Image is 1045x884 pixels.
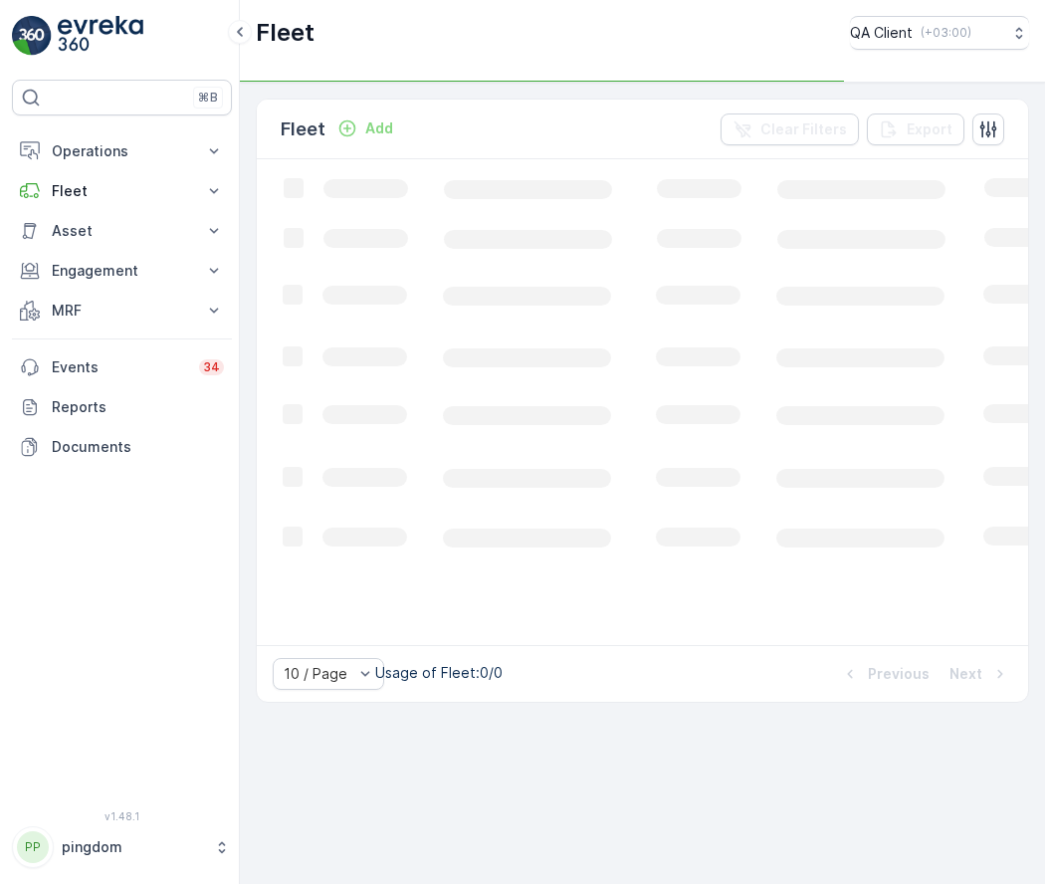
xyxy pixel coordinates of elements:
[12,16,52,56] img: logo
[281,115,325,143] p: Fleet
[52,261,192,281] p: Engagement
[838,662,932,686] button: Previous
[12,347,232,387] a: Events34
[52,221,192,241] p: Asset
[921,25,971,41] p: ( +03:00 )
[62,837,204,857] p: pingdom
[12,427,232,467] a: Documents
[52,181,192,201] p: Fleet
[329,116,401,140] button: Add
[850,16,1029,50] button: QA Client(+03:00)
[12,810,232,822] span: v 1.48.1
[52,437,224,457] p: Documents
[850,23,913,43] p: QA Client
[365,118,393,138] p: Add
[12,387,232,427] a: Reports
[12,826,232,868] button: PPpingdom
[721,113,859,145] button: Clear Filters
[52,397,224,417] p: Reports
[12,291,232,331] button: MRF
[375,663,503,683] p: Usage of Fleet : 0/0
[947,662,1012,686] button: Next
[198,90,218,106] p: ⌘B
[52,141,192,161] p: Operations
[12,131,232,171] button: Operations
[12,171,232,211] button: Fleet
[12,211,232,251] button: Asset
[52,301,192,321] p: MRF
[868,664,930,684] p: Previous
[58,16,143,56] img: logo_light-DOdMpM7g.png
[17,831,49,863] div: PP
[256,17,314,49] p: Fleet
[12,251,232,291] button: Engagement
[203,359,220,375] p: 34
[867,113,964,145] button: Export
[52,357,187,377] p: Events
[760,119,847,139] p: Clear Filters
[949,664,982,684] p: Next
[907,119,952,139] p: Export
